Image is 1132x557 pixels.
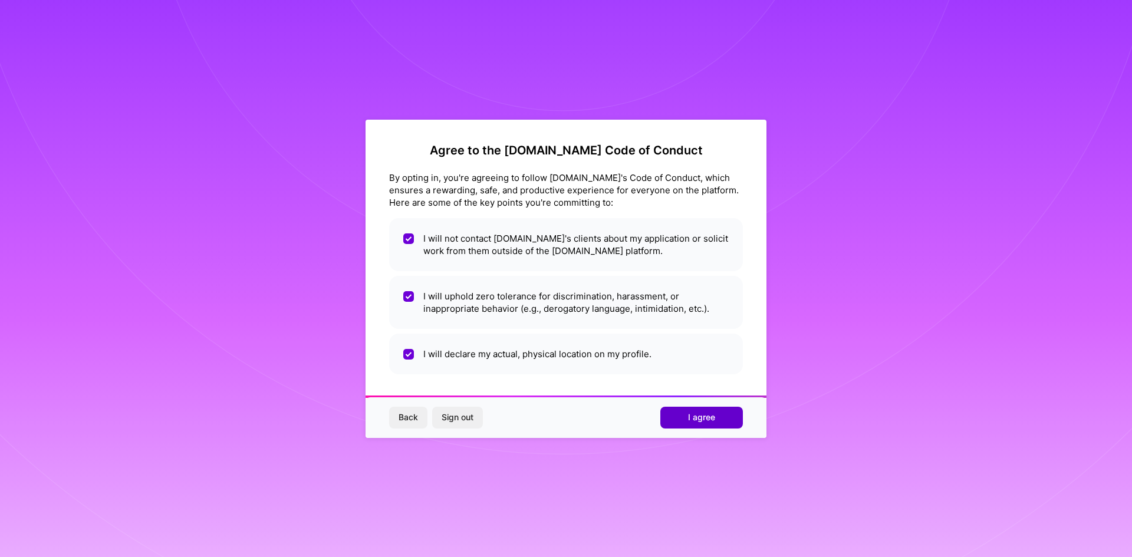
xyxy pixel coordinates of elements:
h2: Agree to the [DOMAIN_NAME] Code of Conduct [389,143,743,157]
span: Sign out [442,411,473,423]
button: Sign out [432,407,483,428]
button: I agree [660,407,743,428]
li: I will declare my actual, physical location on my profile. [389,334,743,374]
span: Back [399,411,418,423]
li: I will uphold zero tolerance for discrimination, harassment, or inappropriate behavior (e.g., der... [389,276,743,329]
span: I agree [688,411,715,423]
li: I will not contact [DOMAIN_NAME]'s clients about my application or solicit work from them outside... [389,218,743,271]
button: Back [389,407,427,428]
div: By opting in, you're agreeing to follow [DOMAIN_NAME]'s Code of Conduct, which ensures a rewardin... [389,172,743,209]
